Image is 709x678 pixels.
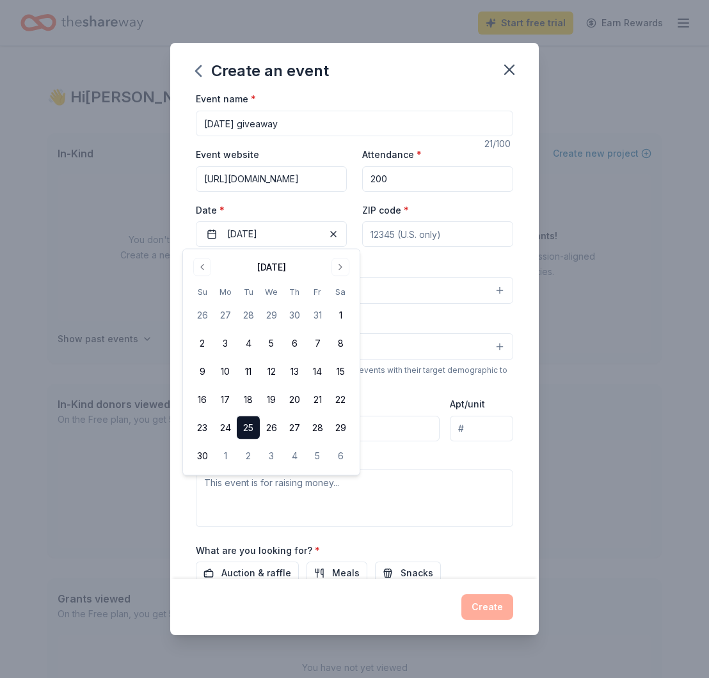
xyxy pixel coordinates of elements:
button: 1 [329,304,352,327]
button: 15 [329,360,352,383]
label: Attendance [362,148,422,161]
button: 30 [191,445,214,468]
button: 23 [191,416,214,439]
button: 31 [306,304,329,327]
button: 13 [283,360,306,383]
button: 9 [191,360,214,383]
button: 8 [329,332,352,355]
button: Auction & raffle [196,562,299,585]
th: Monday [214,285,237,299]
button: 22 [329,388,352,411]
button: 6 [283,332,306,355]
button: 11 [237,360,260,383]
span: Meals [332,565,360,581]
button: 24 [214,416,237,439]
button: 6 [329,445,352,468]
th: Tuesday [237,285,260,299]
button: 5 [260,332,283,355]
div: [DATE] [257,260,286,275]
div: Create an event [196,61,329,81]
button: 7 [306,332,329,355]
button: 2 [237,445,260,468]
button: Go to previous month [193,258,211,276]
button: 26 [260,416,283,439]
label: Apt/unit [450,398,485,411]
th: Friday [306,285,329,299]
button: 3 [260,445,283,468]
span: Snacks [401,565,433,581]
button: 1 [214,445,237,468]
button: 21 [306,388,329,411]
button: 17 [214,388,237,411]
button: 2 [191,332,214,355]
label: ZIP code [362,204,409,217]
button: 4 [237,332,260,355]
th: Sunday [191,285,214,299]
button: 26 [191,304,214,327]
span: Auction & raffle [221,565,291,581]
input: https://www... [196,166,347,192]
button: Meals [307,562,367,585]
button: 20 [283,388,306,411]
button: 5 [306,445,329,468]
button: 30 [283,304,306,327]
div: 21 /100 [484,136,513,152]
label: Date [196,204,347,217]
input: # [450,416,513,441]
th: Wednesday [260,285,283,299]
button: 4 [283,445,306,468]
button: 12 [260,360,283,383]
button: 29 [329,416,352,439]
input: 20 [362,166,513,192]
input: Spring Fundraiser [196,111,513,136]
button: Snacks [375,562,441,585]
button: 27 [214,304,237,327]
button: 27 [283,416,306,439]
button: [DATE] [196,221,347,247]
button: 14 [306,360,329,383]
label: Event website [196,148,259,161]
button: 16 [191,388,214,411]
button: 28 [237,304,260,327]
th: Saturday [329,285,352,299]
button: Go to next month [331,258,349,276]
th: Thursday [283,285,306,299]
button: 28 [306,416,329,439]
button: 29 [260,304,283,327]
button: 3 [214,332,237,355]
label: What are you looking for? [196,544,320,557]
button: 10 [214,360,237,383]
input: 12345 (U.S. only) [362,221,513,247]
button: 18 [237,388,260,411]
button: 19 [260,388,283,411]
label: Event name [196,93,256,106]
button: 25 [237,416,260,439]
